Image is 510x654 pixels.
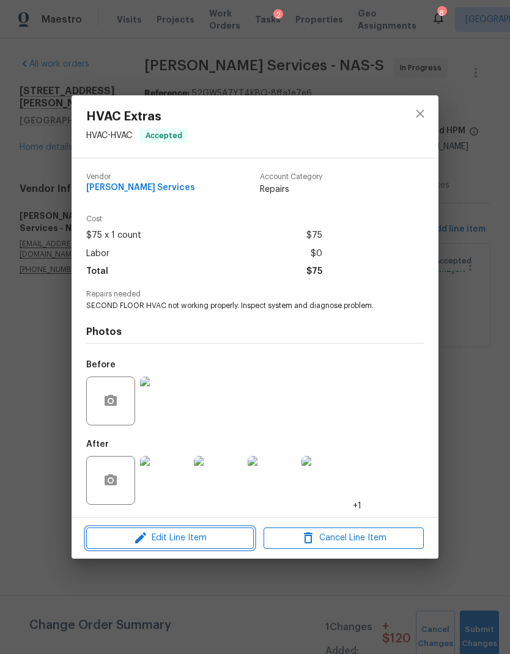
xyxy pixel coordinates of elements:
span: Account Category [260,173,322,181]
span: +1 [353,500,361,512]
span: Accepted [141,130,187,142]
h5: Before [86,361,116,369]
span: HVAC - HVAC [86,131,132,140]
span: Cancel Line Item [267,531,420,546]
span: Total [86,263,108,281]
span: HVAC Extras [86,110,188,123]
span: Repairs needed [86,290,424,298]
button: Edit Line Item [86,527,254,549]
span: [PERSON_NAME] Services [86,183,195,193]
span: $75 x 1 count [86,227,141,244]
span: $75 [306,227,322,244]
div: 2 [273,9,283,21]
span: Labor [86,245,109,263]
span: $75 [306,263,322,281]
button: Cancel Line Item [264,527,424,549]
span: $0 [311,245,322,263]
span: Vendor [86,173,195,181]
div: 8 [437,7,446,20]
span: Edit Line Item [90,531,250,546]
span: Cost [86,215,322,223]
button: close [405,99,435,128]
span: Repairs [260,183,322,196]
span: SECOND FLOOR HVAC not working properly. Inspect system and diagnose problem. [86,301,390,311]
h5: After [86,440,109,449]
h4: Photos [86,326,424,338]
